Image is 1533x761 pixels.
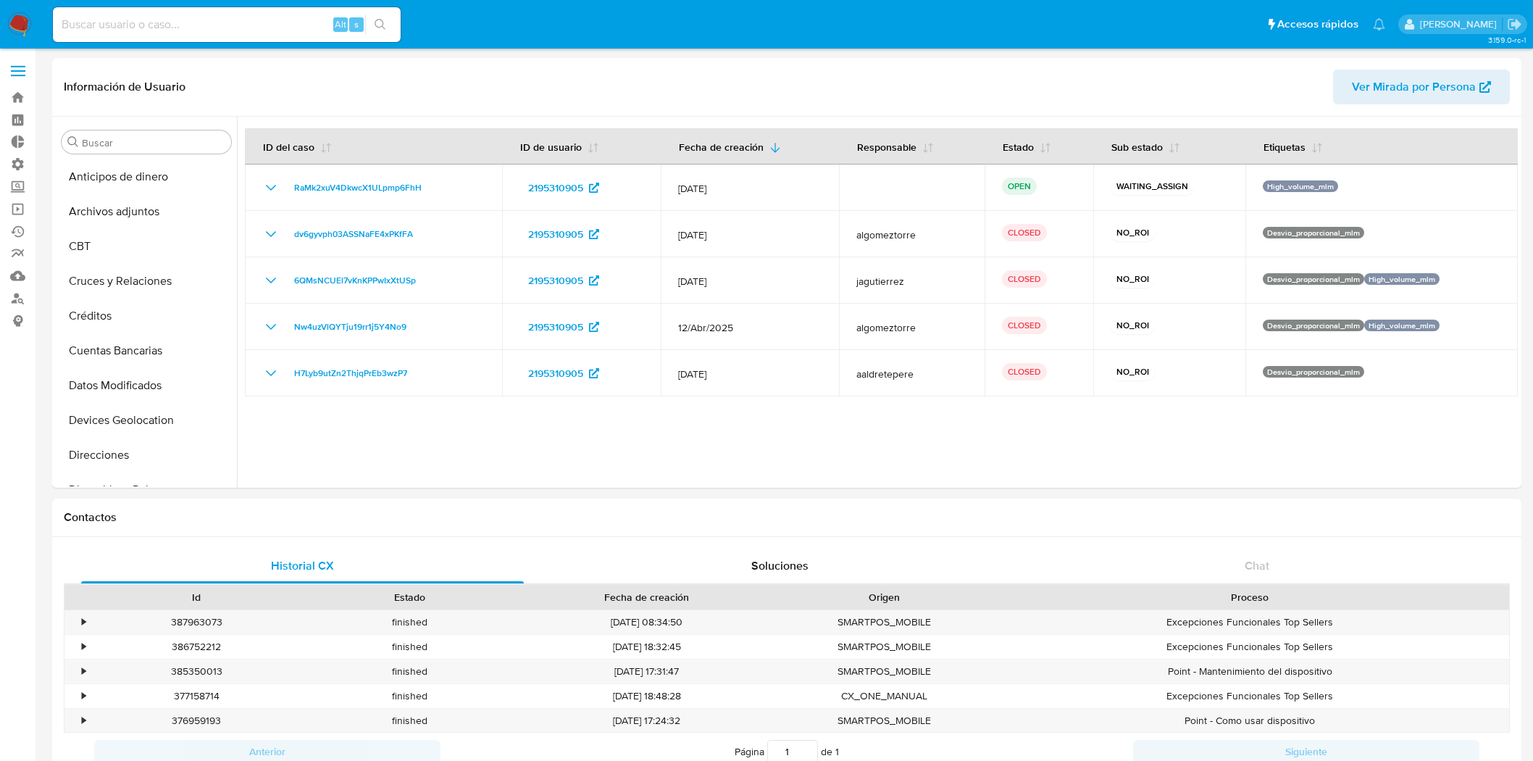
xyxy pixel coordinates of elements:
div: [DATE] 17:31:47 [516,660,777,683]
button: Anticipos de dinero [56,159,237,194]
div: Excepciones Funcionales Top Sellers [990,635,1509,659]
div: 376959193 [90,709,303,733]
button: Direcciones [56,438,237,473]
div: finished [303,610,516,634]
h1: Información de Usuario [64,80,185,94]
h1: Contactos [64,510,1510,525]
button: Cruces y Relaciones [56,264,237,299]
span: s [354,17,359,31]
div: finished [303,660,516,683]
button: Dispositivos Point [56,473,237,507]
span: Ver Mirada por Persona [1352,70,1476,104]
div: • [82,615,85,629]
div: 386752212 [90,635,303,659]
span: Historial CX [271,557,334,574]
div: Estado [313,590,506,604]
span: Accesos rápidos [1277,17,1358,32]
div: SMARTPOS_MOBILE [777,635,990,659]
a: Notificaciones [1373,18,1385,30]
div: finished [303,684,516,708]
span: 1 [835,744,839,759]
button: CBT [56,229,237,264]
button: Ver Mirada por Persona [1333,70,1510,104]
button: Créditos [56,299,237,333]
div: [DATE] 17:24:32 [516,709,777,733]
button: Buscar [67,136,79,148]
div: Fecha de creación [526,590,767,604]
div: • [82,689,85,703]
span: Soluciones [751,557,809,574]
div: Origen [788,590,980,604]
div: • [82,665,85,678]
span: Chat [1245,557,1269,574]
div: SMARTPOS_MOBILE [777,610,990,634]
div: 377158714 [90,684,303,708]
button: Datos Modificados [56,368,237,403]
div: Id [100,590,293,604]
button: Devices Geolocation [56,403,237,438]
div: Proceso [1001,590,1499,604]
input: Buscar usuario o caso... [53,15,401,34]
div: [DATE] 18:48:28 [516,684,777,708]
div: Excepciones Funcionales Top Sellers [990,684,1509,708]
p: sandra.chabay@mercadolibre.com [1420,17,1502,31]
div: • [82,640,85,654]
button: Archivos adjuntos [56,194,237,229]
span: Alt [335,17,346,31]
div: Point - Como usar dispositivo [990,709,1509,733]
div: 387963073 [90,610,303,634]
div: CX_ONE_MANUAL [777,684,990,708]
input: Buscar [82,136,225,149]
div: [DATE] 18:32:45 [516,635,777,659]
div: Point - Mantenimiento del dispositivo [990,660,1509,683]
a: Salir [1507,17,1522,32]
button: search-icon [365,14,395,35]
div: [DATE] 08:34:50 [516,610,777,634]
div: Excepciones Funcionales Top Sellers [990,610,1509,634]
div: 385350013 [90,660,303,683]
div: SMARTPOS_MOBILE [777,709,990,733]
button: Cuentas Bancarias [56,333,237,368]
div: SMARTPOS_MOBILE [777,660,990,683]
div: • [82,714,85,728]
div: finished [303,709,516,733]
div: finished [303,635,516,659]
